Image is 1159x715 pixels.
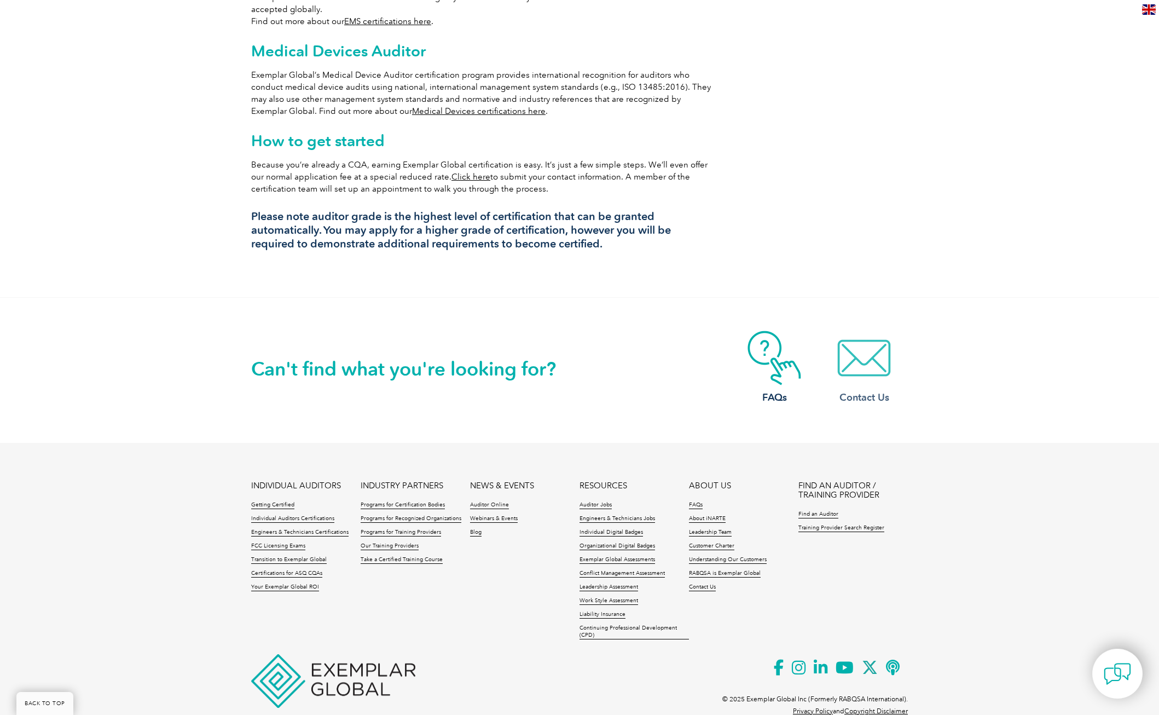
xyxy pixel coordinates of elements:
[251,360,579,378] h2: Can't find what you're looking for?
[251,210,711,251] h3: Please note auditor grade is the highest level of certification that can be granted automatically...
[470,501,509,509] a: Auditor Online
[689,570,761,578] a: RABQSA is Exemplar Global
[689,481,731,491] a: ABOUT US
[689,529,732,537] a: Leadership Team
[689,501,703,509] a: FAQs
[470,529,482,537] a: Blog
[251,132,711,149] h2: How to get started
[798,481,908,500] a: FIND AN AUDITOR / TRAINING PROVIDER
[470,515,518,523] a: Webinars & Events
[722,693,908,705] p: © 2025 Exemplar Global Inc (Formerly RABQSA International).
[251,556,327,564] a: Transition to Exemplar Global
[344,16,431,26] a: EMS certifications here
[689,584,716,591] a: Contact Us
[470,481,534,491] a: NEWS & EVENTS
[731,391,818,405] h3: FAQs
[793,707,833,715] a: Privacy Policy
[251,481,341,491] a: INDIVIDUAL AUDITORS
[731,331,818,385] img: contact-faq.webp
[361,515,461,523] a: Programs for Recognized Organizations
[579,611,625,619] a: Liability Insurance
[820,391,908,405] h3: Contact Us
[251,654,415,708] img: Exemplar Global
[251,42,711,60] h2: Medical Devices Auditor
[1142,4,1156,15] img: en
[412,106,546,116] a: Medical Devices certifications here
[16,692,73,715] a: BACK TO TOP
[689,515,726,523] a: About iNARTE
[251,501,294,509] a: Getting Certified
[251,159,711,195] p: Because you’re already a CQA, earning Exemplar Global certification is easy. It’s just a few simp...
[251,69,711,117] p: Exemplar Global’s Medical Device Auditor certification program provides international recognition...
[251,529,349,537] a: Engineers & Technicians Certifications
[361,556,443,564] a: Take a Certified Training Course
[251,543,305,550] a: FCC Licensing Exams
[579,529,643,537] a: Individual Digital Badges
[451,172,490,182] a: Click here
[579,481,627,491] a: RESOURCES
[798,511,838,518] a: Find an Auditor
[820,331,908,385] img: contact-email.webp
[251,570,322,578] a: Certifications for ASQ CQAs
[689,543,734,550] a: Customer Charter
[579,556,655,564] a: Exemplar Global Assessments
[1104,660,1131,688] img: contact-chat.png
[361,543,419,550] a: Our Training Providers
[579,570,665,578] a: Conflict Management Assessment
[579,625,689,639] a: Continuing Professional Development (CPD)
[731,331,818,405] a: FAQs
[579,515,655,523] a: Engineers & Technicians Jobs
[579,597,638,605] a: Work Style Assessment
[251,584,319,591] a: Your Exemplar Global ROI
[844,707,908,715] a: Copyright Disclaimer
[820,331,908,405] a: Contact Us
[361,501,445,509] a: Programs for Certification Bodies
[579,584,638,591] a: Leadership Assessment
[579,543,655,550] a: Organizational Digital Badges
[251,515,334,523] a: Individual Auditors Certifications
[689,556,767,564] a: Understanding Our Customers
[361,481,443,491] a: INDUSTRY PARTNERS
[361,529,441,537] a: Programs for Training Providers
[798,524,884,532] a: Training Provider Search Register
[579,501,612,509] a: Auditor Jobs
